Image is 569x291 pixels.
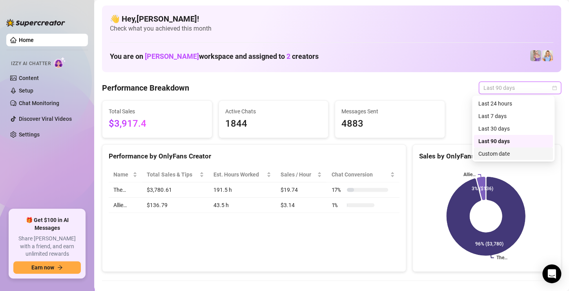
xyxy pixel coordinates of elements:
[102,82,189,93] h4: Performance Breakdown
[13,261,81,274] button: Earn nowarrow-right
[419,151,554,162] div: Sales by OnlyFans Creator
[19,75,39,81] a: Content
[474,147,553,160] div: Custom date
[276,182,326,198] td: $19.74
[331,201,344,209] span: 1 %
[474,135,553,147] div: Last 90 days
[19,100,59,106] a: Chat Monitoring
[341,116,438,131] span: 4883
[478,137,548,145] div: Last 90 days
[530,50,541,61] img: Allie
[326,167,399,182] th: Chat Conversion
[110,24,553,33] span: Check what you achieved this month
[478,112,548,120] div: Last 7 days
[276,198,326,213] td: $3.14
[331,186,344,194] span: 17 %
[286,52,290,60] span: 2
[331,170,388,179] span: Chat Conversion
[142,167,209,182] th: Total Sales & Tips
[478,149,548,158] div: Custom date
[478,124,548,133] div: Last 30 days
[542,50,553,61] img: The
[109,198,142,213] td: Allie…
[483,82,556,94] span: Last 90 days
[109,116,206,131] span: $3,917.4
[54,57,66,68] img: AI Chatter
[281,170,316,179] span: Sales / Hour
[31,264,54,271] span: Earn now
[276,167,326,182] th: Sales / Hour
[19,87,33,94] a: Setup
[13,235,81,258] span: Share [PERSON_NAME] with a friend, and earn unlimited rewards
[142,198,209,213] td: $136.79
[225,116,322,131] span: 1844
[11,60,51,67] span: Izzy AI Chatter
[213,170,265,179] div: Est. Hours Worked
[19,116,72,122] a: Discover Viral Videos
[478,99,548,108] div: Last 24 hours
[19,131,40,138] a: Settings
[109,182,142,198] td: The…
[463,172,475,177] text: Allie…
[147,170,198,179] span: Total Sales & Tips
[109,151,399,162] div: Performance by OnlyFans Creator
[474,110,553,122] div: Last 7 days
[109,167,142,182] th: Name
[109,107,206,116] span: Total Sales
[209,198,276,213] td: 43.5 h
[496,255,507,260] text: The…
[225,107,322,116] span: Active Chats
[113,170,131,179] span: Name
[341,107,438,116] span: Messages Sent
[57,265,63,270] span: arrow-right
[142,182,209,198] td: $3,780.61
[13,216,81,232] span: 🎁 Get $100 in AI Messages
[209,182,276,198] td: 191.5 h
[542,264,561,283] div: Open Intercom Messenger
[110,52,319,61] h1: You are on workspace and assigned to creators
[474,122,553,135] div: Last 30 days
[6,19,65,27] img: logo-BBDzfeDw.svg
[552,85,557,90] span: calendar
[110,13,553,24] h4: 👋 Hey, [PERSON_NAME] !
[145,52,199,60] span: [PERSON_NAME]
[474,97,553,110] div: Last 24 hours
[19,37,34,43] a: Home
